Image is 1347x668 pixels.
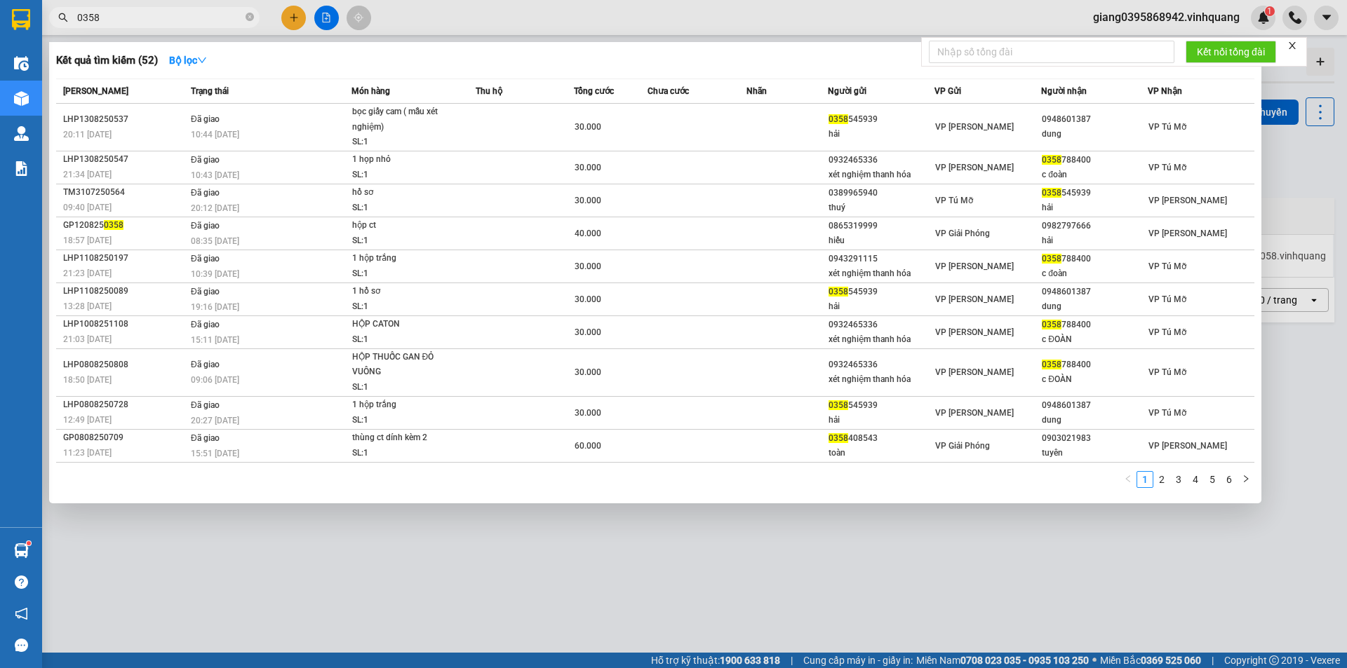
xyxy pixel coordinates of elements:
span: VP [PERSON_NAME] [935,408,1014,418]
span: Đã giao [191,155,220,165]
div: 788400 [1042,318,1147,332]
img: warehouse-icon [14,91,29,106]
div: SL: 1 [352,446,457,461]
li: 6 [1221,471,1238,488]
span: 18:57 [DATE] [63,236,112,245]
span: message [15,639,28,652]
div: c ĐOÀN [1042,372,1147,387]
div: GP120825 [63,218,187,233]
div: 1 hồ sơ [352,284,457,299]
span: down [197,55,207,65]
button: Kết nối tổng đài [1186,41,1276,63]
span: Người nhận [1041,86,1087,96]
div: thùng ct dính kèm 2 [352,430,457,446]
div: dung [1042,413,1147,428]
div: SL: 1 [352,266,457,282]
span: Đã giao [191,188,220,198]
span: VP Tú Mỡ [935,196,973,205]
img: warehouse-icon [14,56,29,71]
span: 0358 [104,220,123,230]
div: HỘP CATON [352,317,457,332]
span: 0358 [1042,360,1061,369]
span: VP [PERSON_NAME] [935,327,1014,337]
span: 0358 [829,114,848,124]
span: close [1287,41,1297,50]
span: 60.000 [575,441,601,451]
strong: Bộ lọc [169,55,207,66]
div: toàn [829,446,934,461]
div: hải [1042,200,1147,215]
span: VP [PERSON_NAME] [935,367,1014,377]
span: 30.000 [575,196,601,205]
li: 3 [1170,471,1187,488]
div: hồ sơ [352,185,457,200]
div: xét nghiệm thanh hóa [829,372,934,387]
span: Đã giao [191,114,220,124]
div: SL: 1 [352,168,457,183]
div: hải [829,127,934,142]
span: 19:16 [DATE] [191,302,239,312]
li: 2 [1153,471,1170,488]
input: Tìm tên, số ĐT hoặc mã đơn [77,10,243,25]
span: VP Tú Mỡ [1148,327,1186,337]
div: SL: 1 [352,200,457,216]
span: 0358 [1042,320,1061,329]
span: 20:27 [DATE] [191,416,239,425]
div: SL: 1 [352,332,457,348]
span: 0358 [1042,188,1061,198]
span: 0358 [1042,254,1061,264]
span: 40.000 [575,229,601,238]
span: 11:23 [DATE] [63,448,112,458]
span: 21:03 [DATE] [63,334,112,344]
div: dung [1042,299,1147,314]
div: 0932465336 [829,318,934,332]
span: Thu hộ [476,86,502,96]
div: LHP0808250728 [63,397,187,412]
div: 788400 [1042,357,1147,372]
div: 788400 [1042,153,1147,168]
input: Nhập số tổng đài [929,41,1174,63]
span: Tổng cước [574,86,614,96]
span: Đã giao [191,400,220,410]
img: logo-vxr [12,9,30,30]
span: VP Nhận [1148,86,1182,96]
span: 18:50 [DATE] [63,375,112,385]
span: VP Tú Mỡ [1148,294,1186,304]
div: LHP1108250089 [63,284,187,299]
div: 545939 [829,398,934,413]
span: close-circle [246,11,254,25]
div: hiếu [829,233,934,248]
div: hộp ct [352,218,457,233]
span: 10:43 [DATE] [191,170,239,180]
button: right [1238,471,1254,488]
div: 545939 [829,112,934,127]
div: LHP1308250537 [63,112,187,127]
div: LHP1108250197 [63,251,187,266]
h3: Kết quả tìm kiếm ( 52 ) [56,53,158,68]
div: 0948601387 [1042,112,1147,127]
span: VP [PERSON_NAME] [935,163,1014,172]
div: tuyên [1042,446,1147,461]
div: hải [829,299,934,314]
span: 30.000 [575,408,601,418]
span: 30.000 [575,122,601,132]
span: VP [PERSON_NAME] [935,261,1014,271]
div: 0982797666 [1042,219,1147,233]
span: search [58,13,68,22]
span: 08:35 [DATE] [191,236,239,246]
span: question-circle [15,575,28,589]
div: LHP0808250808 [63,357,187,372]
span: VP [PERSON_NAME] [935,294,1014,304]
li: Next Page [1238,471,1254,488]
span: [PERSON_NAME] [63,86,128,96]
span: 13:28 [DATE] [63,301,112,311]
span: 30.000 [575,367,601,377]
span: 15:51 [DATE] [191,449,239,458]
span: 10:39 [DATE] [191,269,239,279]
span: 09:06 [DATE] [191,375,239,385]
span: close-circle [246,13,254,21]
div: hải [829,413,934,428]
div: bọc giấy cam ( mẫu xét nghiệm) [352,104,457,135]
div: 545939 [1042,186,1147,200]
span: 30.000 [575,163,601,172]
